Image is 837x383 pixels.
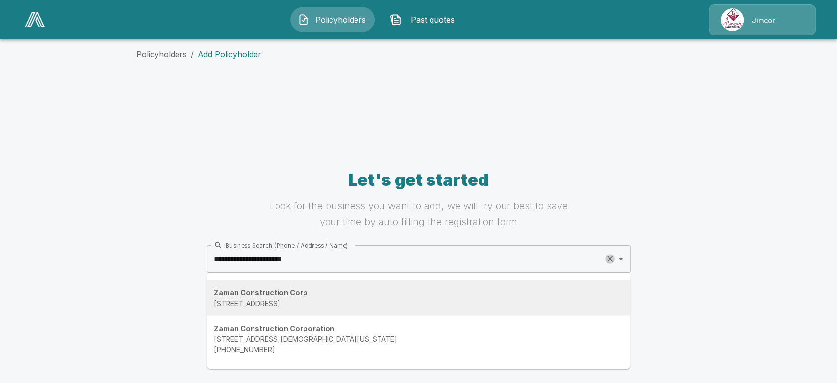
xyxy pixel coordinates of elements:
span: Past quotes [406,14,459,26]
button: Past quotes IconPast quotes [382,7,467,32]
p: [PHONE_NUMBER] [214,344,623,355]
p: [STREET_ADDRESS][DEMOGRAPHIC_DATA][US_STATE] [214,333,623,344]
nav: breadcrumb [136,49,701,60]
strong: Zaman Construction Corp [214,288,308,296]
p: [STREET_ADDRESS] [214,298,623,308]
img: Past quotes Icon [390,14,402,26]
button: Policyholders IconPolicyholders [290,7,375,32]
div: Business Search (Phone / Address / Name) [214,241,348,250]
span: Policyholders [313,14,367,26]
a: Policyholders [136,50,187,59]
p: Add Policyholder [198,49,261,60]
img: AA Logo [25,12,45,27]
li: / [191,49,194,60]
strong: Zaman Construction Corporation [214,324,334,332]
h6: Look for the business you want to add, we will try our best to save your time by auto filling the... [263,198,574,230]
img: Policyholders Icon [298,14,309,26]
h4: Let's get started [263,170,574,190]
